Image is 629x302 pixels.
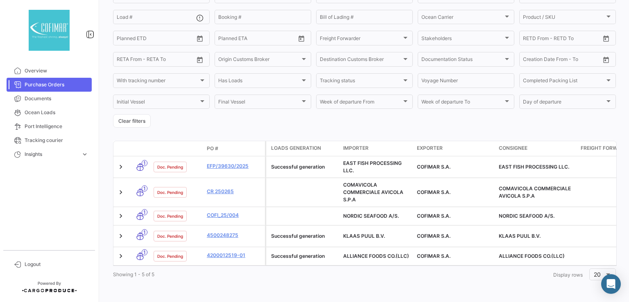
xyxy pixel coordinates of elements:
[81,151,88,158] span: expand_more
[150,145,204,152] datatable-header-cell: Doc. Status
[142,209,147,215] span: 1
[117,232,125,240] a: Expand/Collapse Row
[142,185,147,192] span: 1
[340,141,414,156] datatable-header-cell: Importer
[417,213,450,219] span: COFIMAR S.A.
[417,144,443,152] span: Exporter
[25,137,88,144] span: Tracking courier
[130,145,150,152] datatable-header-cell: Transport mode
[207,188,262,195] a: CR 250265
[134,58,171,63] input: To
[594,271,601,278] span: 20
[417,164,450,170] span: COFIMAR S.A.
[601,274,621,294] div: Abrir Intercom Messenger
[7,78,92,92] a: Purchase Orders
[343,182,403,203] span: COMAVICOLA COMMERCIALE AVICOLA S.P.A
[320,36,402,42] span: Freight Forwarder
[499,164,569,170] span: EAST FISH PROCESSING LLC.
[266,141,340,156] datatable-header-cell: Loads generation
[496,141,577,156] datatable-header-cell: Consignee
[134,36,171,42] input: To
[421,36,503,42] span: Stakeholders
[320,58,402,63] span: Destination Customs Broker
[499,253,565,259] span: ALLIANCE FOODS CO.(LLC)
[25,261,88,268] span: Logout
[271,252,337,260] div: Successful generation
[343,213,399,219] span: NORDIC SEAFOOD A/S.
[117,212,125,220] a: Expand/Collapse Row
[343,253,409,259] span: ALLIANCE FOODS CO.(LLC)
[117,188,125,196] a: Expand/Collapse Row
[204,142,265,156] datatable-header-cell: PO #
[7,64,92,78] a: Overview
[7,133,92,147] a: Tracking courier
[218,79,300,85] span: Has Loads
[600,32,612,45] button: Open calendar
[157,233,183,239] span: Doc. Pending
[523,100,605,106] span: Day of departure
[142,160,147,166] span: 1
[207,212,262,219] a: COFI_25/004
[218,58,300,63] span: Origin Customs Broker
[113,114,151,128] button: Clear filters
[235,36,272,42] input: To
[117,252,125,260] a: Expand/Collapse Row
[320,79,402,85] span: Tracking status
[421,58,503,63] span: Documentation Status
[523,79,605,85] span: Completed Packing List
[207,162,262,170] a: EFP/39630/2025
[499,144,527,152] span: Consignee
[271,163,337,171] div: Successful generation
[417,253,450,259] span: COFIMAR S.A.
[25,81,88,88] span: Purchase Orders
[7,119,92,133] a: Port Intelligence
[421,100,503,106] span: Week of departure To
[218,36,230,42] input: From
[113,271,154,277] span: Showing 1 - 5 of 5
[142,249,147,255] span: 1
[417,233,450,239] span: COFIMAR S.A.
[523,58,534,63] input: From
[117,36,128,42] input: From
[523,16,605,21] span: Product / SKU
[207,252,262,259] a: 4200012519-01
[117,100,199,106] span: Initial Vessel
[117,163,125,171] a: Expand/Collapse Row
[7,106,92,119] a: Ocean Loads
[414,141,496,156] datatable-header-cell: Exporter
[271,144,321,152] span: Loads generation
[25,151,78,158] span: Insights
[295,32,308,45] button: Open calendar
[29,10,70,51] img: dddaabaa-7948-40ed-83b9-87789787af52.jpeg
[499,185,571,199] span: COMAVICOLA COMMERCIALE AVICOLA S.P.A
[157,164,183,170] span: Doc. Pending
[343,160,402,174] span: EAST FISH PROCESSING LLC.
[540,58,577,63] input: To
[540,36,577,42] input: To
[157,189,183,196] span: Doc. Pending
[343,233,385,239] span: KLAAS PUUL B.V.
[207,232,262,239] a: 4500248275
[157,213,183,219] span: Doc. Pending
[194,54,206,66] button: Open calendar
[421,16,503,21] span: Ocean Carrier
[25,95,88,102] span: Documents
[417,189,450,195] span: COFIMAR S.A.
[194,32,206,45] button: Open calendar
[600,54,612,66] button: Open calendar
[499,213,554,219] span: NORDIC SEAFOOD A/S.
[271,232,337,240] div: Successful generation
[25,123,88,130] span: Port Intelligence
[343,144,369,152] span: Importer
[320,100,402,106] span: Week of departure From
[553,272,583,278] span: Display rows
[142,229,147,235] span: 1
[523,36,534,42] input: From
[117,58,128,63] input: From
[218,100,300,106] span: Final Vessel
[157,253,183,259] span: Doc. Pending
[25,109,88,116] span: Ocean Loads
[207,145,218,152] span: PO #
[25,67,88,74] span: Overview
[499,233,541,239] span: KLAAS PUUL B.V.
